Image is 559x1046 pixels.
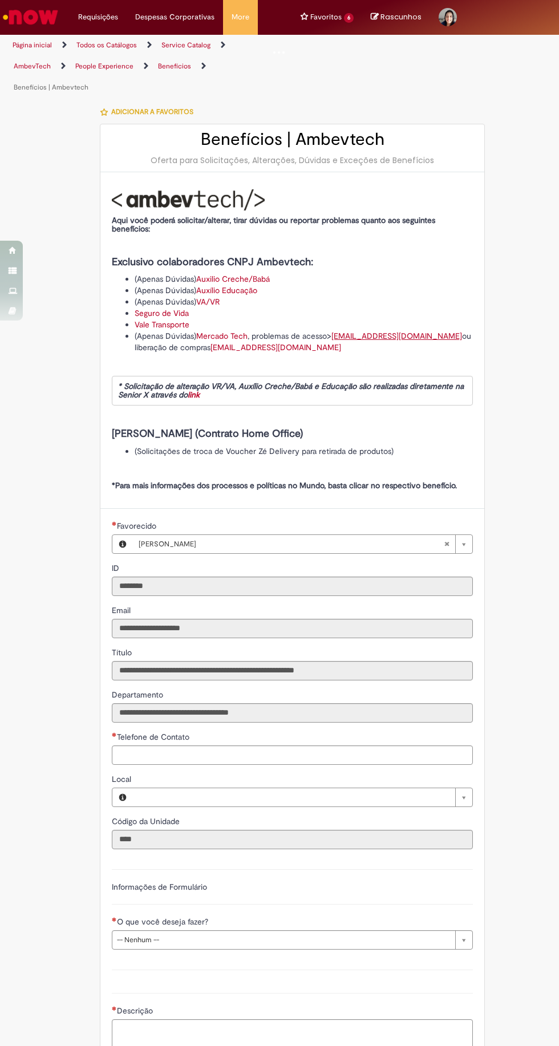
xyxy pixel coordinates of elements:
strong: [PERSON_NAME] (Contrato Home Office) [112,427,303,440]
button: Adicionar a Favoritos [100,100,200,124]
a: Limpar campo Local [133,788,472,806]
li: (Apenas Dúvidas) [135,273,473,285]
a: AmbevTech [14,62,51,71]
img: ServiceNow [1,6,60,29]
span: Despesas Corporativas [135,11,214,23]
a: Todos os Catálogos [76,40,137,50]
span: More [232,11,249,23]
span: -- Nenhum -- [117,931,449,949]
a: [PERSON_NAME]Limpar campo Favorecido [133,535,472,553]
input: Telefone de Contato [112,745,473,765]
label: Somente leitura - Departamento [112,689,165,700]
span: Obrigatório Preenchido [112,521,117,526]
input: Título [112,661,473,680]
span: Somente leitura - ID [112,563,121,573]
a: Benefícios [158,62,191,71]
span: Necessários [112,917,117,922]
a: VA/VR [196,297,220,307]
a: Auxilio Creche/Babá [196,274,270,284]
input: Departamento [112,703,473,723]
span: [PERSON_NAME] [139,535,444,553]
span: Requisições [78,11,118,23]
label: Somente leitura - Email [112,605,133,616]
ul: Trilhas de página [9,35,271,98]
span: Necessários [112,732,117,737]
abbr: Limpar campo Favorecido [438,535,455,553]
span: Local [112,774,133,784]
strong: Exclusivo colaboradores CNPJ Ambevtech: [112,256,313,269]
label: Somente leitura - Código da Unidade [112,816,182,827]
span: Somente leitura - Título [112,647,134,658]
li: (Apenas Dúvidas) , problemas de acesso> ou liberação de compras [135,330,473,353]
a: No momento, sua lista de rascunhos tem 0 Itens [371,11,422,22]
span: Necessários - Favorecido [117,521,159,531]
strong: *Para mais informações dos processos e políticas no Mundo, basta clicar no respectivo benefício. [112,480,457,490]
li: (Solicitações de troca de Voucher Zé Delivery para retirada de produtos) [135,445,473,457]
span: Rascunhos [380,11,422,22]
input: Email [112,619,473,638]
input: ID [112,577,473,596]
a: Mercado Tech [196,331,248,341]
span: Adicionar a Favoritos [111,107,193,116]
a: People Experience [75,62,133,71]
span: Telefone de Contato [117,732,192,742]
a: Auxílio Educação [196,285,257,295]
span: Descrição [117,1006,155,1016]
div: Oferta para Solicitações, Alterações, Dúvidas e Exceções de Benefícios [112,155,473,166]
input: Código da Unidade [112,830,473,849]
span: O que você deseja fazer? [117,917,210,927]
button: Favorecido, Visualizar este registro Andrea Gomes De Souza [112,535,133,553]
a: [EMAIL_ADDRESS][DOMAIN_NAME] [210,342,341,352]
a: link [188,390,200,400]
a: [EMAIL_ADDRESS][DOMAIN_NAME] [331,331,462,341]
span: Favoritos [310,11,342,23]
li: (Apenas Dúvidas) [135,296,473,307]
label: Somente leitura - ID [112,562,121,574]
strong: Aqui você poderá solicitar/alterar, tirar dúvidas ou reportar problemas quanto aos seguintes bene... [112,215,435,234]
a: Seguro de Vida [135,308,189,318]
li: (Apenas Dúvidas) [135,285,473,296]
a: Página inicial [13,40,52,50]
em: * Solicitação de alteração VR/VA, Auxílio Creche/Babá e Educação são realizadas diretamente na Se... [118,381,464,400]
label: Somente leitura - Título [112,647,134,658]
a: Service Catalog [161,40,210,50]
span: Necessários [112,1006,117,1011]
a: Benefícios | Ambevtech [14,83,88,92]
label: Informações de Formulário [112,882,207,892]
button: Local, Visualizar este registro [112,788,133,806]
a: Vale Transporte [135,319,189,330]
h2: Benefícios | Ambevtech [112,130,473,149]
span: Somente leitura - Departamento [112,690,165,700]
span: 6 [344,13,354,23]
